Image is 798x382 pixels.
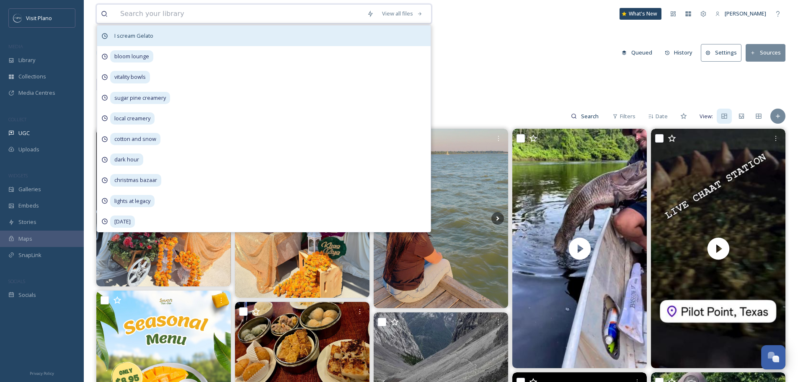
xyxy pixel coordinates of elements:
span: Privacy Policy [30,371,54,376]
img: Mehndi set up #dholkinight💃 #dholkivibes✨ #dholkisetup #dholkidecor #mehndidecor #diy #plano #dfw... [96,129,231,286]
span: Socials [18,291,36,299]
a: What's New [620,8,661,20]
span: Stories [18,218,36,226]
a: Privacy Policy [30,368,54,378]
span: UGC [18,129,30,137]
span: vitality bowls [110,71,150,83]
span: Maps [18,235,32,243]
a: Settings [701,44,746,61]
img: images.jpeg [13,14,22,22]
a: [PERSON_NAME] [711,5,770,22]
span: Library [18,56,35,64]
span: Filters [620,112,635,120]
button: Queued [617,44,656,61]
img: #whiterocklake #plano #usa🇺🇸 ♥️✨SUKUN😍😍 [374,129,508,308]
span: Date [656,112,668,120]
button: Sources [746,44,785,61]
span: local creamery [110,112,155,125]
span: 1.6k posts [96,112,121,120]
video: Live Chaat station at an Haldi ceremony in Pilot Point, TX. Contact us to book for your next even... [651,129,785,368]
span: Media Centres [18,89,55,97]
span: I scream Gelato [110,30,158,42]
video: I love fishing. You put that line in the water and you don't know what's on the other end. #River... [512,129,647,368]
input: Search [577,108,604,125]
span: SOCIALS [8,278,25,284]
span: Collections [18,73,46,81]
span: sugar pine creamery [110,92,170,104]
a: View all files [378,5,427,22]
img: thumbnail [651,129,785,368]
button: Open Chat [761,345,785,369]
img: thumbnail [512,129,647,368]
input: Search your library [116,5,363,23]
span: MEDIA [8,43,23,49]
button: History [661,44,697,61]
span: christmas bazaar [110,174,161,186]
span: [PERSON_NAME] [725,10,766,17]
span: Galleries [18,185,41,193]
span: Uploads [18,146,39,153]
span: WIDGETS [8,172,28,179]
span: dark hour [110,153,143,166]
span: Visit Plano [26,14,52,22]
span: lights at legacy [110,195,155,207]
span: SnapLink [18,251,41,259]
button: Settings [701,44,741,61]
span: cotton and snow [110,133,160,145]
span: COLLECT [8,116,26,122]
a: History [661,44,701,61]
a: Queued [617,44,661,61]
span: bloom lounge [110,50,153,62]
span: [DATE] [110,216,135,228]
span: View: [700,112,713,120]
span: Embeds [18,202,39,210]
